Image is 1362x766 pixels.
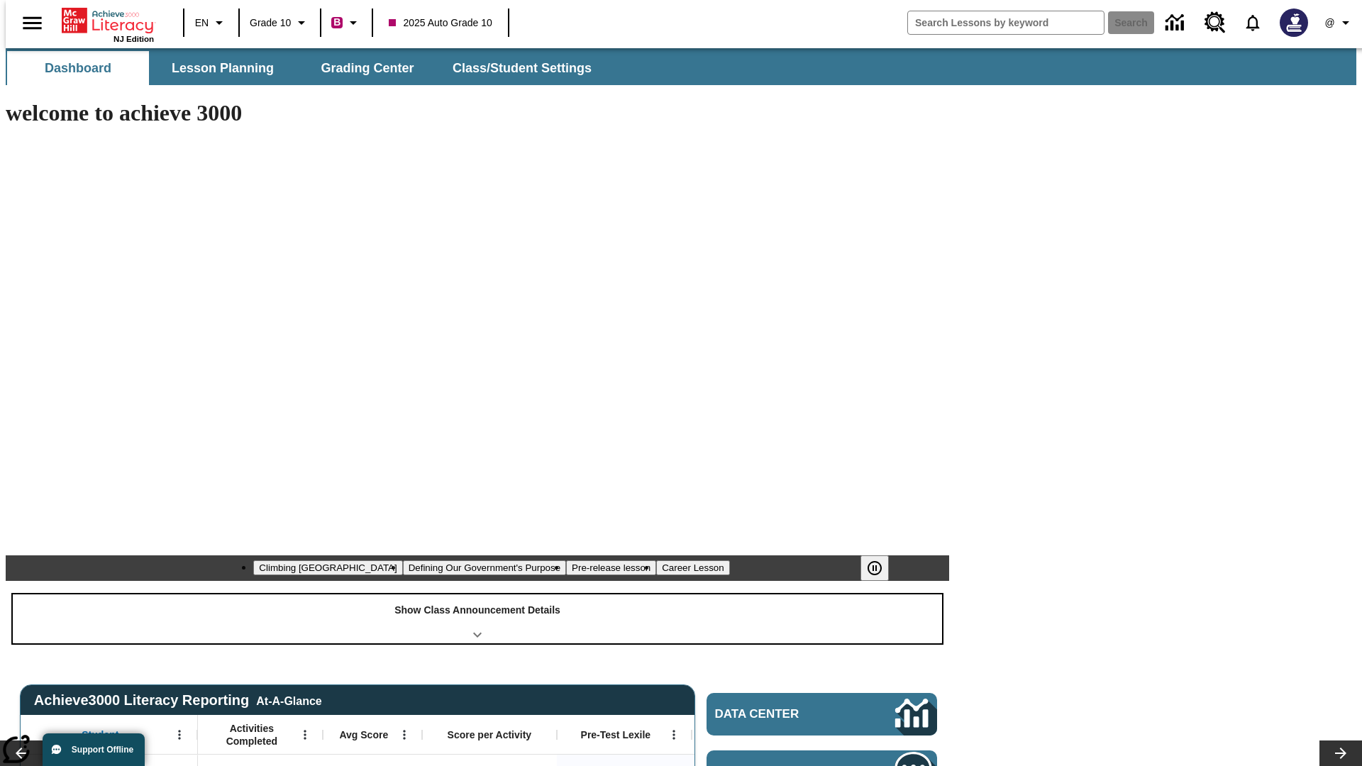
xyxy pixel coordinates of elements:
div: At-A-Glance [256,692,321,708]
button: Dashboard [7,51,149,85]
button: Pause [860,555,889,581]
button: Open Menu [294,724,316,745]
span: NJ Edition [113,35,154,43]
button: Open Menu [663,724,685,745]
button: Open side menu [11,2,53,44]
button: Slide 3 Pre-release lesson [566,560,656,575]
span: Activities Completed [205,722,299,748]
span: Dashboard [45,60,111,77]
span: Class/Student Settings [453,60,592,77]
span: Lesson Planning [172,60,274,77]
button: Slide 4 Career Lesson [656,560,729,575]
a: Data Center [707,693,937,736]
span: Support Offline [72,745,133,755]
div: SubNavbar [6,51,604,85]
button: Grade: Grade 10, Select a grade [244,10,316,35]
button: Profile/Settings [1317,10,1362,35]
span: Score per Activity [448,728,532,741]
a: Notifications [1234,4,1271,41]
button: Support Offline [43,733,145,766]
span: Achieve3000 Literacy Reporting [34,692,322,709]
button: Grading Center [297,51,438,85]
span: Grade 10 [250,16,291,30]
button: Lesson carousel, Next [1319,740,1362,766]
button: Open Menu [169,724,190,745]
span: Avg Score [339,728,388,741]
input: search field [908,11,1104,34]
span: Pre-Test Lexile [581,728,651,741]
button: Class/Student Settings [441,51,603,85]
span: EN [195,16,209,30]
button: Boost Class color is violet red. Change class color [326,10,367,35]
div: SubNavbar [6,48,1356,85]
div: Pause [860,555,903,581]
span: B [333,13,340,31]
a: Home [62,6,154,35]
p: Show Class Announcement Details [394,603,560,618]
button: Slide 1 Climbing Mount Tai [253,560,402,575]
div: Show Class Announcement Details [13,594,942,643]
button: Open Menu [394,724,415,745]
span: Student [82,728,118,741]
h1: welcome to achieve 3000 [6,100,949,126]
img: Avatar [1280,9,1308,37]
a: Resource Center, Will open in new tab [1196,4,1234,42]
button: Slide 2 Defining Our Government's Purpose [403,560,566,575]
button: Lesson Planning [152,51,294,85]
button: Language: EN, Select a language [189,10,234,35]
a: Data Center [1157,4,1196,43]
span: Data Center [715,707,848,721]
div: Home [62,5,154,43]
span: @ [1324,16,1334,30]
button: Select a new avatar [1271,4,1317,41]
span: Grading Center [321,60,414,77]
span: 2025 Auto Grade 10 [389,16,492,30]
